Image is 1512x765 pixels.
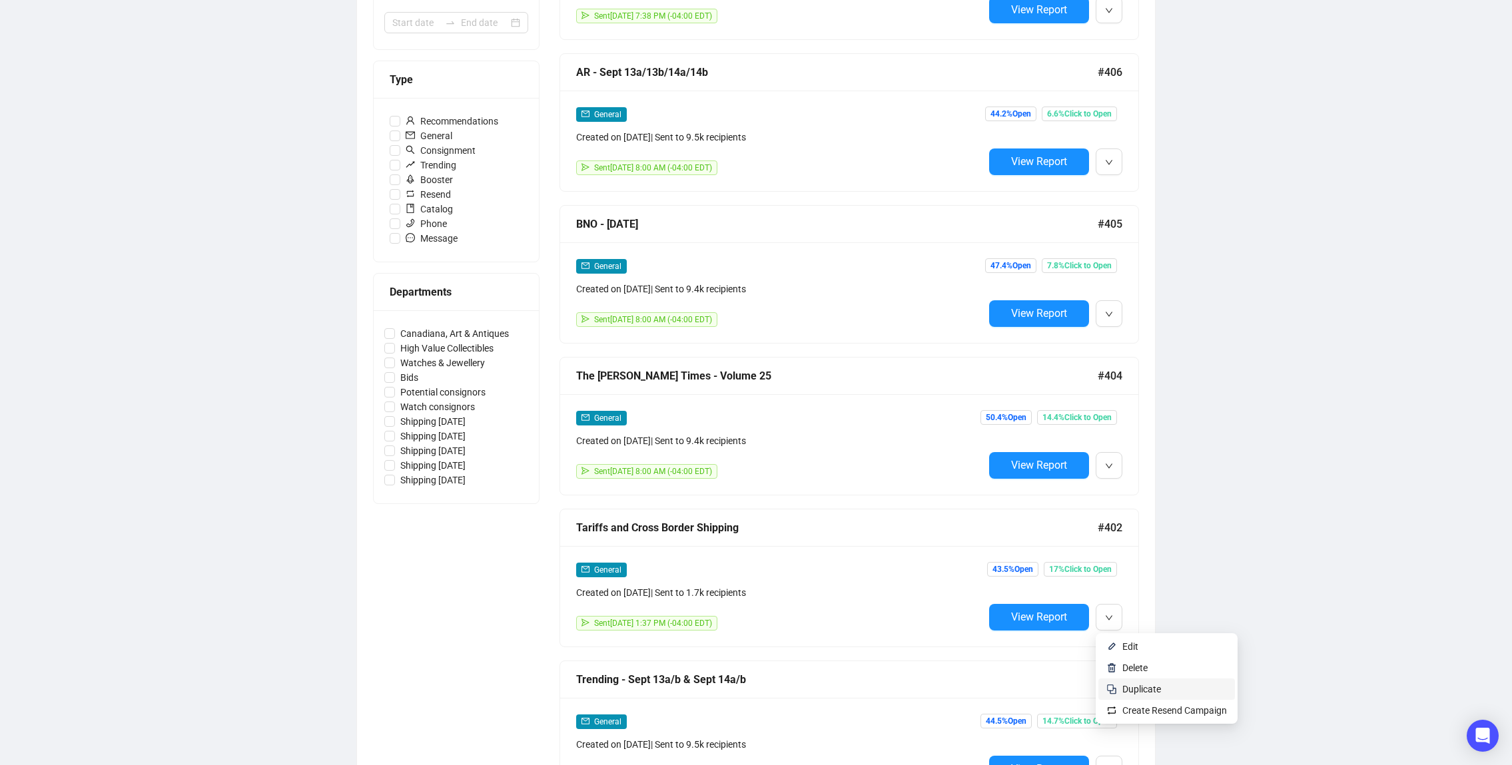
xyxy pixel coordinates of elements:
[400,187,456,202] span: Resend
[581,315,589,323] span: send
[576,216,1098,232] div: BNO - [DATE]
[1011,459,1067,471] span: View Report
[395,341,499,356] span: High Value Collectibles
[560,205,1139,344] a: BNO - [DATE]#405mailGeneralCreated on [DATE]| Sent to 9.4k recipientssendSent[DATE] 8:00 AM (-04:...
[594,11,712,21] span: Sent [DATE] 7:38 PM (-04:00 EDT)
[576,671,1098,688] div: Trending - Sept 13a/b & Sept 14a/b
[1106,684,1117,694] img: svg+xml;base64,PHN2ZyB4bWxucz0iaHR0cDovL3d3dy53My5vcmcvMjAwMC9zdmciIHdpZHRoPSIyNCIgaGVpZ2h0PSIyNC...
[985,107,1036,121] span: 44.2% Open
[594,717,621,726] span: General
[576,737,984,752] div: Created on [DATE] | Sent to 9.5k recipients
[445,17,456,28] span: to
[581,717,589,725] span: mail
[1011,155,1067,168] span: View Report
[581,467,589,475] span: send
[989,604,1089,631] button: View Report
[560,357,1139,495] a: The [PERSON_NAME] Times - Volume 25#404mailGeneralCreated on [DATE]| Sent to 9.4k recipientssendS...
[1098,64,1122,81] span: #406
[581,110,589,118] span: mail
[594,163,712,172] span: Sent [DATE] 8:00 AM (-04:00 EDT)
[1037,410,1117,425] span: 14.4% Click to Open
[560,509,1139,647] a: Tariffs and Cross Border Shipping#402mailGeneralCreated on [DATE]| Sent to 1.7k recipientssendSen...
[406,218,415,228] span: phone
[400,158,462,172] span: Trending
[395,370,424,385] span: Bids
[581,262,589,270] span: mail
[400,128,458,143] span: General
[576,282,984,296] div: Created on [DATE] | Sent to 9.4k recipients
[581,11,589,19] span: send
[406,160,415,169] span: rise
[1106,641,1117,652] img: svg+xml;base64,PHN2ZyB4bWxucz0iaHR0cDovL3d3dy53My5vcmcvMjAwMC9zdmciIHhtbG5zOnhsaW5rPSJodHRwOi8vd3...
[1042,258,1117,273] span: 7.8% Click to Open
[987,562,1038,577] span: 43.5% Open
[406,189,415,198] span: retweet
[1042,107,1117,121] span: 6.6% Click to Open
[406,145,415,154] span: search
[1122,705,1227,716] span: Create Resend Campaign
[1011,611,1067,623] span: View Report
[400,202,458,216] span: Catalog
[989,452,1089,479] button: View Report
[594,619,712,628] span: Sent [DATE] 1:37 PM (-04:00 EDT)
[390,284,523,300] div: Departments
[576,585,984,600] div: Created on [DATE] | Sent to 1.7k recipients
[461,15,508,30] input: End date
[400,172,458,187] span: Booster
[594,413,621,423] span: General
[581,565,589,573] span: mail
[395,414,471,429] span: Shipping [DATE]
[406,116,415,125] span: user
[985,258,1036,273] span: 47.4% Open
[406,233,415,242] span: message
[581,163,589,171] span: send
[395,443,471,458] span: Shipping [DATE]
[395,399,480,414] span: Watch consignors
[400,231,463,246] span: Message
[445,17,456,28] span: swap-right
[1098,519,1122,536] span: #402
[1467,720,1499,752] div: Open Intercom Messenger
[395,326,514,341] span: Canadiana, Art & Antiques
[390,71,523,88] div: Type
[576,130,984,144] div: Created on [DATE] | Sent to 9.5k recipients
[1105,158,1113,166] span: down
[989,148,1089,175] button: View Report
[395,385,491,399] span: Potential consignors
[1098,368,1122,384] span: #404
[560,53,1139,192] a: AR - Sept 13a/13b/14a/14b#406mailGeneralCreated on [DATE]| Sent to 9.5k recipientssendSent[DATE] ...
[406,204,415,213] span: book
[406,130,415,140] span: mail
[395,356,490,370] span: Watches & Jewellery
[594,262,621,271] span: General
[576,433,984,448] div: Created on [DATE] | Sent to 9.4k recipients
[400,216,452,231] span: Phone
[581,413,589,421] span: mail
[594,565,621,575] span: General
[980,410,1032,425] span: 50.4% Open
[1037,714,1117,728] span: 14.7% Click to Open
[576,519,1098,536] div: Tariffs and Cross Border Shipping
[594,110,621,119] span: General
[1122,684,1161,694] span: Duplicate
[1106,705,1117,716] img: retweet.svg
[392,15,440,30] input: Start date
[1105,7,1113,15] span: down
[395,458,471,473] span: Shipping [DATE]
[406,174,415,184] span: rocket
[594,315,712,324] span: Sent [DATE] 8:00 AM (-04:00 EDT)
[581,619,589,627] span: send
[395,473,471,487] span: Shipping [DATE]
[395,429,471,443] span: Shipping [DATE]
[1098,216,1122,232] span: #405
[989,300,1089,327] button: View Report
[1011,3,1067,16] span: View Report
[1105,614,1113,622] span: down
[1105,462,1113,470] span: down
[980,714,1032,728] span: 44.5% Open
[1011,307,1067,320] span: View Report
[1122,641,1138,652] span: Edit
[400,114,504,128] span: Recommendations
[576,64,1098,81] div: AR - Sept 13a/13b/14a/14b
[1106,662,1117,673] img: svg+xml;base64,PHN2ZyB4bWxucz0iaHR0cDovL3d3dy53My5vcmcvMjAwMC9zdmciIHhtbG5zOnhsaW5rPSJodHRwOi8vd3...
